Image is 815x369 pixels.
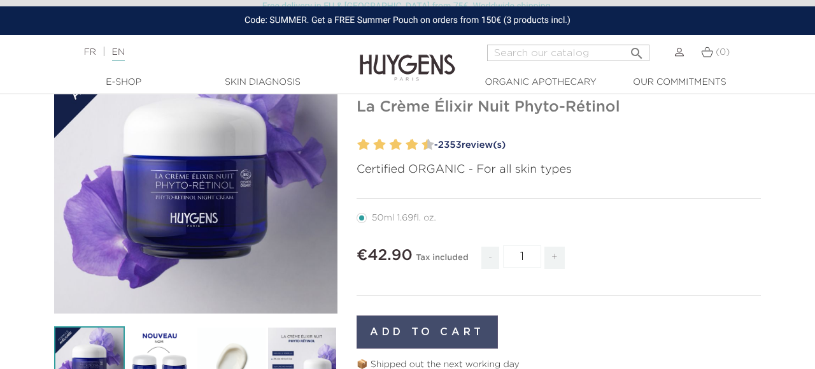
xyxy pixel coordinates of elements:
span: €42.90 [357,248,413,263]
a: Our commitments [616,76,743,89]
span: 2353 [438,140,462,150]
input: Quantity [503,245,541,268]
label: 5 [387,136,392,154]
h1: La Crème Élixir Nuit Phyto-Rétinol [357,98,761,117]
label: 2 [360,136,370,154]
label: 6 [392,136,402,154]
label: 10 [425,136,434,154]
label: 3 [371,136,375,154]
a: Skin Diagnosis [199,76,326,89]
input: Search [487,45,649,61]
a: Organic Apothecary [477,76,604,89]
p: Certified ORGANIC - For all skin types [357,161,761,178]
button: Add to cart [357,315,498,349]
img: Huygens [360,34,455,83]
i:  [629,42,644,57]
div: Tax included [416,244,468,279]
a: EN [112,48,125,61]
label: 8 [408,136,418,154]
a: E-Shop [60,76,187,89]
label: 9 [419,136,423,154]
a: -2353review(s) [430,136,761,155]
button:  [625,41,648,58]
label: 50ml 1.69fl. oz. [357,213,451,223]
a: FR [84,48,96,57]
label: 1 [355,136,359,154]
label: 7 [403,136,407,154]
label: 4 [376,136,386,154]
span: - [481,247,499,269]
div: | [78,45,330,60]
span: (0) [716,48,730,57]
span: + [544,247,565,269]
